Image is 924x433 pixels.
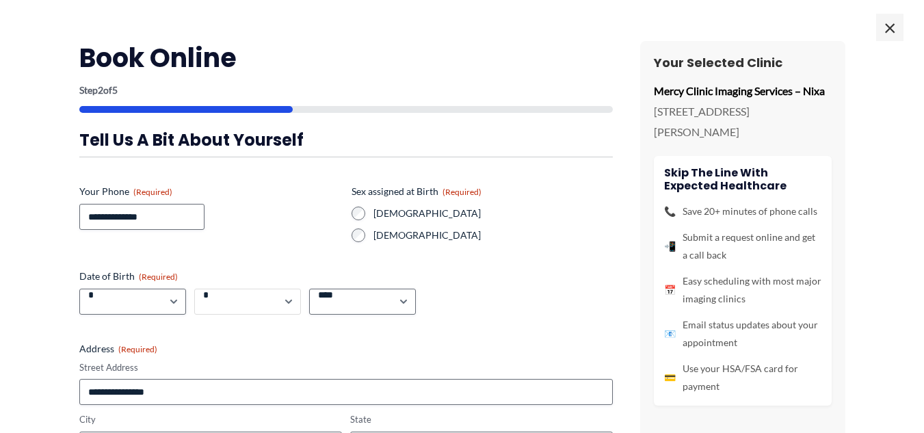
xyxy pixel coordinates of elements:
[79,41,613,75] h2: Book Online
[352,185,481,198] legend: Sex assigned at Birth
[876,14,903,41] span: ×
[133,187,172,197] span: (Required)
[79,270,178,283] legend: Date of Birth
[664,316,821,352] li: Email status updates about your appointment
[664,166,821,192] h4: Skip the line with Expected Healthcare
[664,202,676,220] span: 📞
[664,325,676,343] span: 📧
[79,413,342,426] label: City
[664,237,676,255] span: 📲
[654,55,832,70] h3: Your Selected Clinic
[350,413,613,426] label: State
[664,202,821,220] li: Save 20+ minutes of phone calls
[118,344,157,354] span: (Required)
[98,84,103,96] span: 2
[664,369,676,386] span: 💳
[443,187,481,197] span: (Required)
[664,272,821,308] li: Easy scheduling with most major imaging clinics
[654,81,832,101] p: Mercy Clinic Imaging Services – Nixa
[79,86,613,95] p: Step of
[79,361,613,374] label: Street Address
[79,342,157,356] legend: Address
[654,101,832,142] p: [STREET_ADDRESS][PERSON_NAME]
[139,272,178,282] span: (Required)
[373,228,613,242] label: [DEMOGRAPHIC_DATA]
[664,360,821,395] li: Use your HSA/FSA card for payment
[373,207,613,220] label: [DEMOGRAPHIC_DATA]
[664,281,676,299] span: 📅
[664,228,821,264] li: Submit a request online and get a call back
[79,185,341,198] label: Your Phone
[112,84,118,96] span: 5
[79,129,613,150] h3: Tell us a bit about yourself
